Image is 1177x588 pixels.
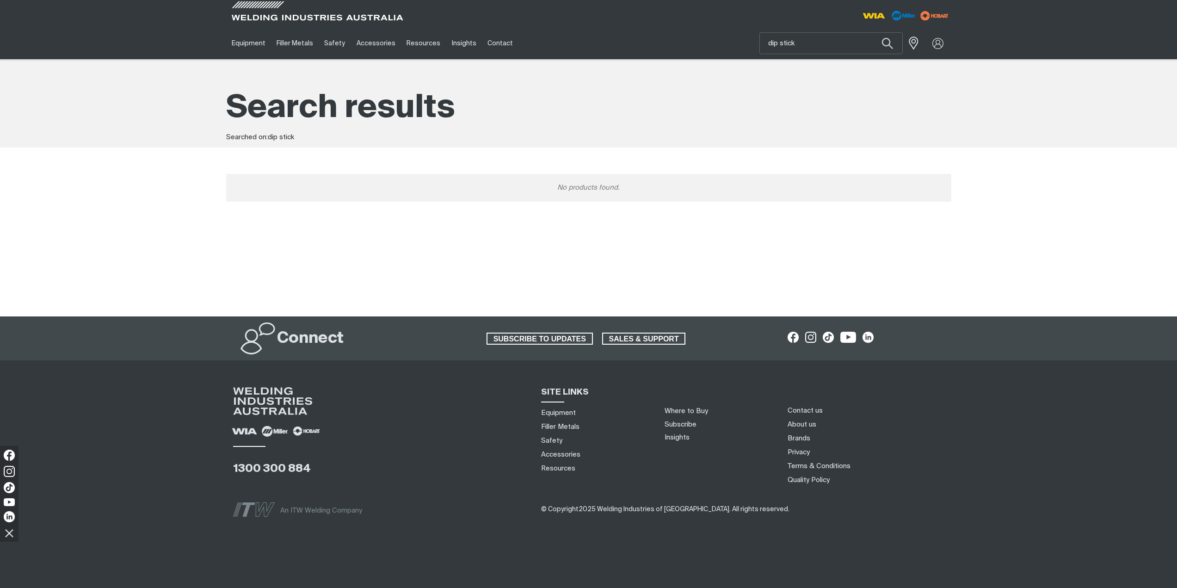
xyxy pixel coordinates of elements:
a: Brands [788,433,810,443]
img: TikTok [4,482,15,493]
div: No products found. [226,174,951,202]
input: Product name or item number... [760,33,902,54]
a: Insights [665,434,690,441]
span: An ITW Welding Company [280,507,362,514]
a: Equipment [541,408,576,418]
a: Contact [482,27,518,59]
a: Insights [446,27,481,59]
a: About us [788,420,816,429]
a: SUBSCRIBE TO UPDATES [487,333,593,345]
a: Quality Policy [788,475,830,485]
a: Resources [401,27,446,59]
a: Filler Metals [271,27,319,59]
img: YouTube [4,498,15,506]
span: SITE LINKS [541,388,589,396]
span: SUBSCRIBE TO UPDATES [487,333,592,345]
img: Instagram [4,466,15,477]
h1: Search results [226,88,951,129]
img: Facebook [4,450,15,461]
a: Filler Metals [541,422,579,432]
nav: Sitemap [538,406,653,475]
a: SALES & SUPPORT [602,333,686,345]
a: Equipment [226,27,271,59]
span: SALES & SUPPORT [603,333,685,345]
a: Safety [319,27,351,59]
a: Accessories [351,27,401,59]
a: Privacy [788,447,810,457]
a: Subscribe [665,421,696,428]
img: LinkedIn [4,511,15,522]
span: ​​​​​​​​​​​​​​​​​​ ​​​​​​ [541,506,789,513]
a: Safety [541,436,562,446]
img: hide socials [1,525,17,541]
img: miller [918,9,951,23]
div: Searched on: [226,132,951,143]
span: © Copyright 2025 Welding Industries of [GEOGRAPHIC_DATA] . All rights reserved. [541,506,789,513]
button: Search products [872,32,903,54]
a: Terms & Conditions [788,461,850,471]
a: Where to Buy [665,408,708,415]
a: Resources [541,464,575,473]
a: 1300 300 884 [233,463,311,474]
h2: Connect [277,328,344,349]
a: Contact us [788,406,823,415]
a: Accessories [541,450,580,459]
span: dip stick [268,134,294,141]
nav: Footer [784,403,961,487]
nav: Main [226,27,770,59]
